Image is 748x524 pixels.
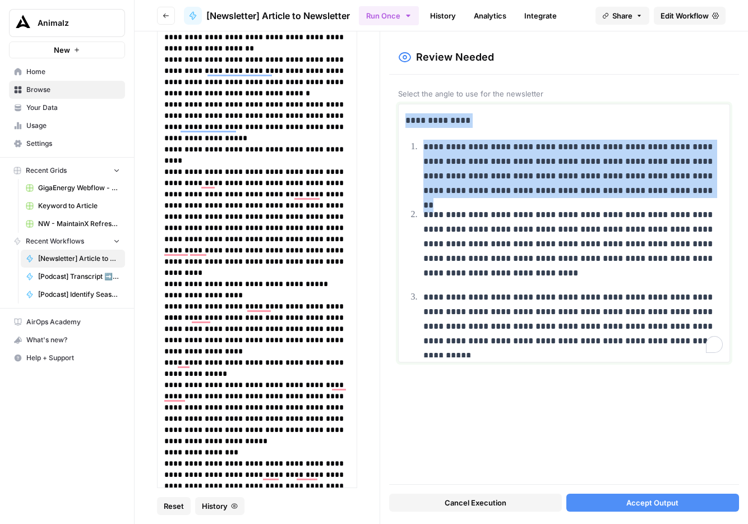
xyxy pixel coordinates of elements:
span: Edit Workflow [661,10,709,21]
a: Browse [9,81,125,99]
button: Share [595,7,649,25]
a: [Newsletter] Article to Newsletter [21,250,125,268]
a: AirOps Academy [9,313,125,331]
span: Home [26,67,120,77]
button: New [9,42,125,58]
span: Share [612,10,632,21]
span: Help + Support [26,353,120,363]
a: Settings [9,135,125,153]
span: Recent Workflows [26,236,84,246]
a: NW - MaintainX Refresh Workflow [21,215,125,233]
a: Usage [9,117,125,135]
span: Settings [26,139,120,149]
button: History [195,497,244,515]
div: What's new? [10,332,124,348]
span: Accept Output [626,497,678,508]
span: Cancel Execution [445,497,506,508]
div: To enrich screen reader interactions, please activate Accessibility in Grammarly extension settings [405,109,723,357]
span: Animalz [38,17,105,29]
h2: Review Needed [416,49,494,65]
a: [Podcast] Identify Season Quotes & Topics [21,286,125,304]
span: [Podcast] Transcript ➡️ Article ➡️ Social Post [38,272,120,282]
a: Integrate [518,7,564,25]
a: History [423,7,463,25]
button: Workspace: Animalz [9,9,125,37]
span: [Newsletter] Article to Newsletter [206,9,350,22]
button: What's new? [9,331,125,349]
span: Browse [26,85,120,95]
span: [Newsletter] Article to Newsletter [38,254,120,264]
span: GigaEnergy Webflow - Shop Inventories [38,183,120,193]
a: [Podcast] Transcript ➡️ Article ➡️ Social Post [21,268,125,286]
button: Cancel Execution [389,494,562,512]
a: Edit Workflow [654,7,726,25]
a: Analytics [467,7,513,25]
span: Your Data [26,103,120,113]
span: Reset [164,500,184,512]
button: Recent Grids [9,162,125,179]
span: History [202,500,228,512]
button: Reset [157,497,191,515]
button: Recent Workflows [9,233,125,250]
span: Recent Grids [26,166,67,176]
a: GigaEnergy Webflow - Shop Inventories [21,179,125,197]
button: Accept Output [566,494,739,512]
span: [Podcast] Identify Season Quotes & Topics [38,289,120,300]
span: Usage [26,121,120,131]
button: Help + Support [9,349,125,367]
span: New [54,44,70,56]
img: Animalz Logo [13,13,33,33]
span: AirOps Academy [26,317,120,327]
span: Keyword to Article [38,201,120,211]
a: Home [9,63,125,81]
button: Run Once [359,6,419,25]
a: Your Data [9,99,125,117]
a: Keyword to Article [21,197,125,215]
span: Select the angle to use for the newsletter [398,88,730,99]
span: NW - MaintainX Refresh Workflow [38,219,120,229]
a: [Newsletter] Article to Newsletter [184,7,350,25]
